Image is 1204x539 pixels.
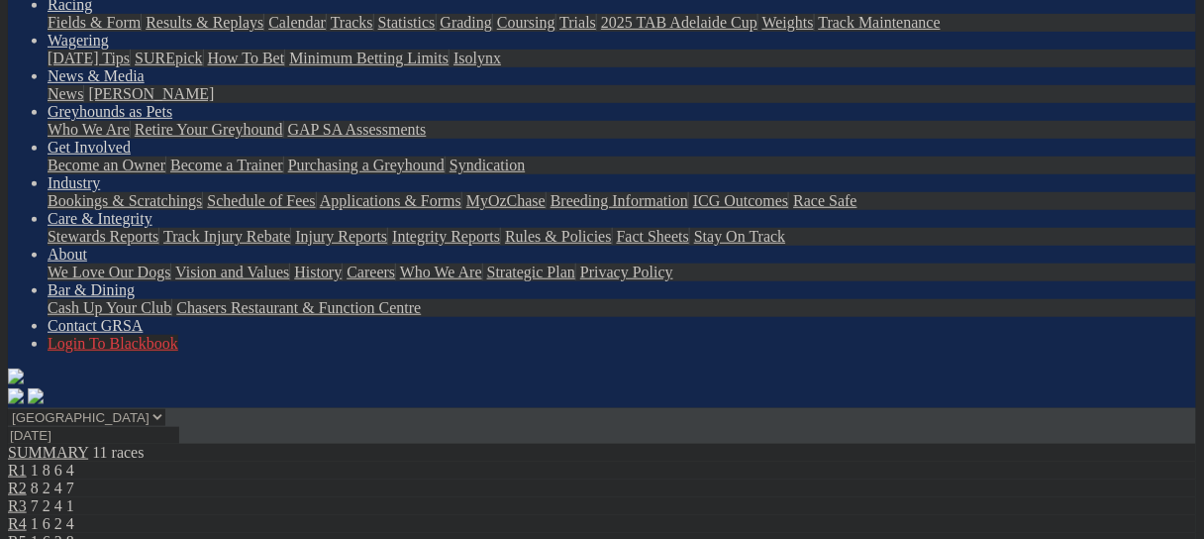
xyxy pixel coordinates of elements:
[268,14,327,31] a: Calendar
[497,14,556,31] a: Coursing
[8,444,88,461] a: SUMMARY
[505,228,613,245] a: Rules & Policies
[163,228,291,245] a: Track Injury Rebate
[48,335,178,352] a: Login To Blackbook
[48,14,142,31] a: Fields & Form
[288,157,446,173] a: Purchasing a Greyhound
[48,157,1196,174] div: Get Involved
[48,14,1196,32] div: Racing
[8,497,27,514] a: R3
[48,103,172,120] a: Greyhounds as Pets
[48,50,131,66] a: [DATE] Tips
[762,14,815,31] a: Weights
[551,192,689,209] a: Breeding Information
[294,264,343,280] a: History
[347,264,396,280] a: Careers
[392,228,501,245] a: Integrity Reports
[694,228,785,245] a: Stay On Track
[793,192,856,209] a: Race Safe
[135,121,284,138] a: Retire Your Greyhound
[88,85,214,102] a: [PERSON_NAME]
[48,317,143,334] a: Contact GRSA
[48,246,87,263] a: About
[378,14,437,31] a: Statistics
[48,264,1196,281] div: About
[48,85,1196,103] div: News & Media
[8,515,27,532] a: R4
[559,14,597,31] a: Trials
[48,174,100,191] a: Industry
[135,50,203,66] a: SUREpick
[400,264,483,280] a: Who We Are
[28,388,44,404] img: twitter.svg
[8,369,24,384] img: logo-grsa-white.png
[295,228,388,245] a: Injury Reports
[487,264,576,280] a: Strategic Plan
[8,480,27,496] a: R2
[48,228,1196,246] div: Care & Integrity
[207,192,316,209] a: Schedule of Fees
[450,157,525,173] a: Syndication
[48,192,1196,210] div: Industry
[48,299,172,316] a: Cash Up Your Club
[176,299,421,316] a: Chasers Restaurant & Function Centre
[208,50,286,66] a: How To Bet
[92,444,144,461] span: 11 races
[8,427,179,444] input: Select date
[819,14,941,31] a: Track Maintenance
[288,121,427,138] a: GAP SA Assessments
[48,85,84,102] a: News
[441,14,493,31] a: Grading
[48,32,109,49] a: Wagering
[693,192,789,209] a: ICG Outcomes
[453,50,501,66] a: Isolynx
[601,14,758,31] a: 2025 TAB Adelaide Cup
[48,121,131,138] a: Who We Are
[48,228,159,245] a: Stewards Reports
[466,192,547,209] a: MyOzChase
[48,281,135,298] a: Bar & Dining
[289,50,450,66] a: Minimum Betting Limits
[48,210,152,227] a: Care & Integrity
[48,157,166,173] a: Become an Owner
[170,157,284,173] a: Become a Trainer
[48,67,145,84] a: News & Media
[31,515,74,532] span: 1 6 2 4
[320,192,462,209] a: Applications & Forms
[8,462,27,479] a: R1
[8,388,24,404] img: facebook.svg
[48,299,1196,317] div: Bar & Dining
[48,192,203,209] a: Bookings & Scratchings
[31,497,74,514] span: 7 2 4 1
[146,14,264,31] a: Results & Replays
[617,228,690,245] a: Fact Sheets
[580,264,673,280] a: Privacy Policy
[48,50,1196,67] div: Wagering
[48,121,1196,139] div: Greyhounds as Pets
[31,462,74,479] span: 1 8 6 4
[48,264,171,280] a: We Love Our Dogs
[31,480,74,496] span: 8 2 4 7
[175,264,290,280] a: Vision and Values
[48,139,131,156] a: Get Involved
[331,14,374,31] a: Tracks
